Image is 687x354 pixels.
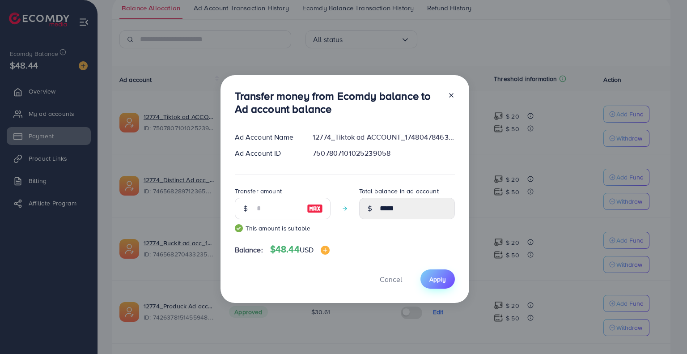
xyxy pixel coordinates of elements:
button: Apply [420,269,455,289]
label: Transfer amount [235,187,282,196]
span: Apply [429,275,446,284]
div: Ad Account ID [228,148,306,158]
iframe: Chat [649,314,680,347]
small: This amount is suitable [235,224,331,233]
span: Balance: [235,245,263,255]
img: guide [235,224,243,232]
img: image [321,246,330,255]
div: 12774_Tiktok ad ACCOUNT_1748047846338 [305,132,462,142]
label: Total balance in ad account [359,187,439,196]
img: image [307,203,323,214]
h3: Transfer money from Ecomdy balance to Ad account balance [235,90,441,115]
h4: $48.44 [270,244,330,255]
div: 7507807101025239058 [305,148,462,158]
span: USD [300,245,314,255]
div: Ad Account Name [228,132,306,142]
span: Cancel [380,274,402,284]
button: Cancel [369,269,413,289]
